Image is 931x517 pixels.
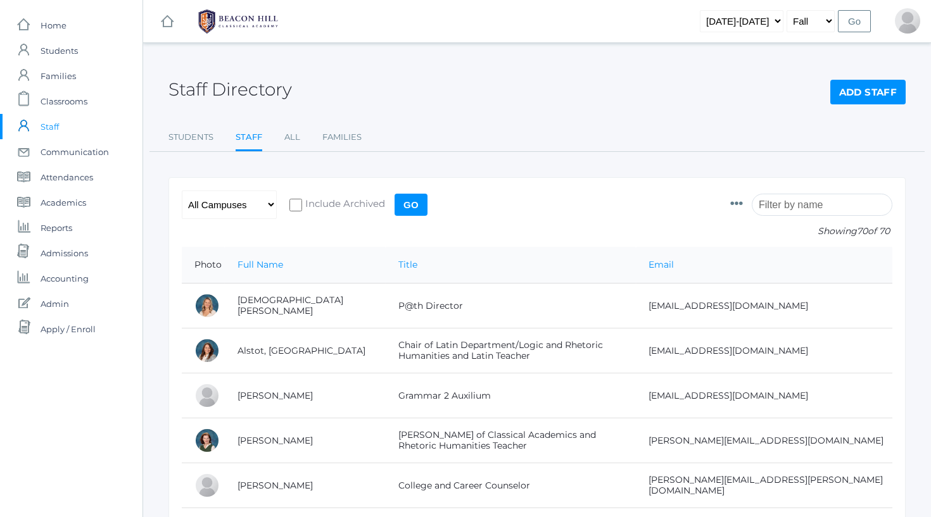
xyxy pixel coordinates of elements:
input: Filter by name [752,194,892,216]
a: Email [649,259,674,270]
div: Jordan Alstot [194,338,220,363]
div: Shain Hrehniy [895,8,920,34]
td: [PERSON_NAME] of Classical Academics and Rhetoric Humanities Teacher [386,418,636,463]
div: Sarah Armstrong [194,383,220,408]
span: Classrooms [41,89,87,114]
div: Maureen Baldwin [194,428,220,453]
td: [EMAIL_ADDRESS][DOMAIN_NAME] [636,283,892,328]
input: Go [395,194,427,216]
td: [PERSON_NAME][EMAIL_ADDRESS][DOMAIN_NAME] [636,418,892,463]
span: Admissions [41,240,88,266]
a: Families [322,125,362,150]
td: [DEMOGRAPHIC_DATA][PERSON_NAME] [225,283,386,328]
td: Alstot, [GEOGRAPHIC_DATA] [225,328,386,373]
span: Admin [41,291,69,316]
input: Go [838,10,871,32]
span: Home [41,13,66,38]
a: Full Name [237,259,283,270]
span: Apply / Enroll [41,316,96,342]
th: Photo [182,247,225,283]
td: [PERSON_NAME] [225,373,386,418]
span: Accounting [41,266,89,291]
span: Families [41,63,76,89]
a: Staff [236,125,262,152]
div: Lisa Balikian [194,473,220,498]
span: Include Archived [302,197,385,213]
td: Grammar 2 Auxilium [386,373,636,418]
td: College and Career Counselor [386,463,636,508]
span: Attendances [41,165,93,190]
span: Communication [41,139,109,165]
td: Chair of Latin Department/Logic and Rhetoric Humanities and Latin Teacher [386,328,636,373]
td: [EMAIL_ADDRESS][DOMAIN_NAME] [636,328,892,373]
a: Students [168,125,213,150]
a: All [284,125,300,150]
a: Title [398,259,417,270]
span: Reports [41,215,72,240]
input: Include Archived [289,199,302,211]
span: 70 [857,225,868,237]
td: [PERSON_NAME][EMAIL_ADDRESS][PERSON_NAME][DOMAIN_NAME] [636,463,892,508]
span: Academics [41,190,86,215]
p: Showing of 70 [730,225,892,238]
td: [PERSON_NAME] [225,463,386,508]
span: Staff [41,114,59,139]
img: BHCALogos-05-308ed15e86a5a0abce9b8dd61676a3503ac9727e845dece92d48e8588c001991.png [191,6,286,37]
td: [EMAIL_ADDRESS][DOMAIN_NAME] [636,373,892,418]
td: [PERSON_NAME] [225,418,386,463]
a: Add Staff [830,80,906,105]
h2: Staff Directory [168,80,292,99]
div: Heather Albanese [194,293,220,318]
td: P@th Director [386,283,636,328]
span: Students [41,38,78,63]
